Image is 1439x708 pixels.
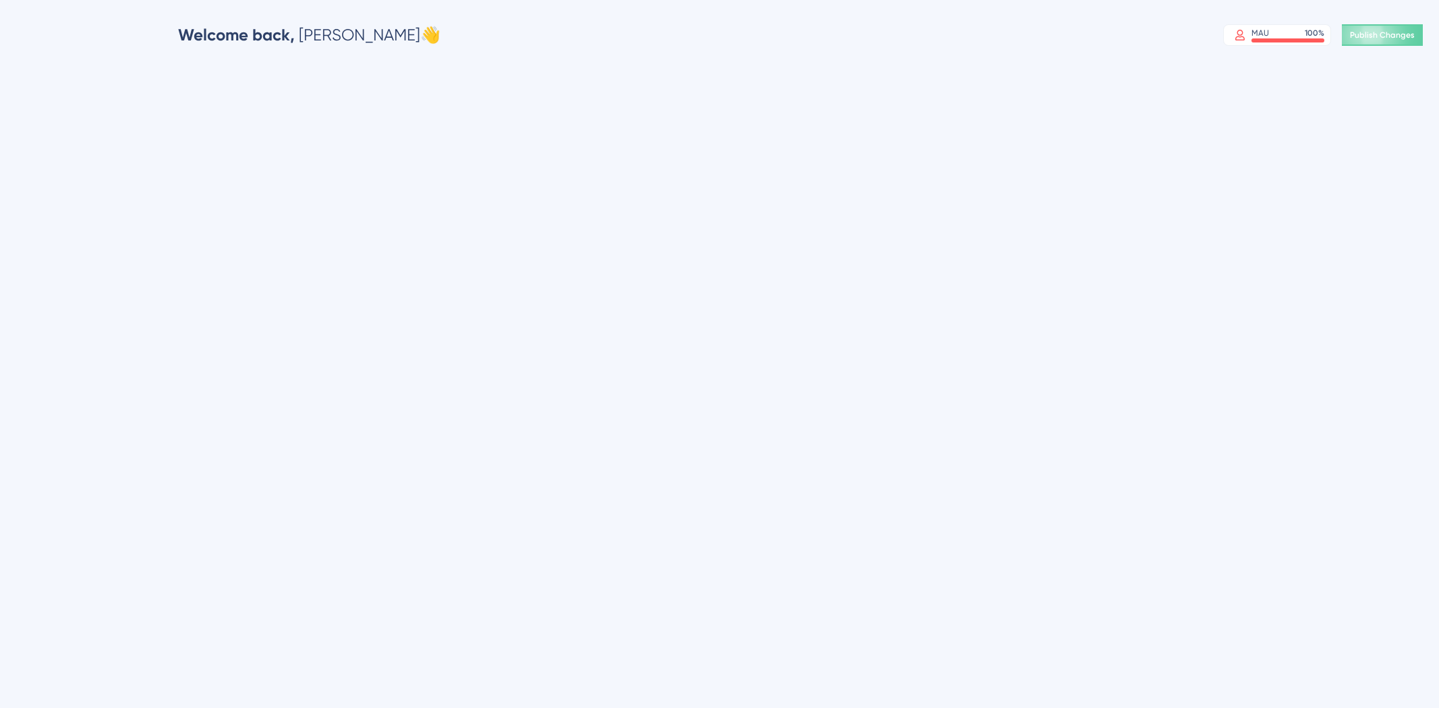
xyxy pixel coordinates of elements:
[178,24,441,46] div: [PERSON_NAME] 👋
[1305,28,1324,38] div: 100 %
[1342,24,1423,46] button: Publish Changes
[178,25,295,45] span: Welcome back,
[1251,28,1269,38] div: MAU
[1350,30,1415,40] span: Publish Changes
